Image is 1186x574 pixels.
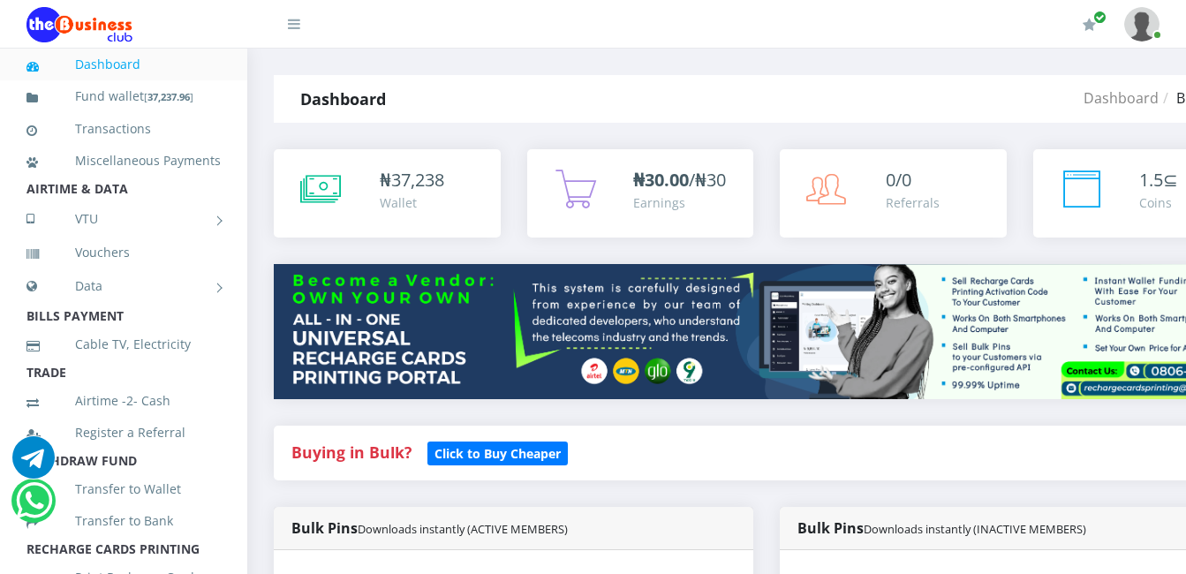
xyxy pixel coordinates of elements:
img: User [1124,7,1160,42]
a: Dashboard [1084,88,1159,108]
b: 37,237.96 [147,90,190,103]
div: ⊆ [1139,167,1178,193]
a: Click to Buy Cheaper [427,442,568,463]
a: Miscellaneous Payments [26,140,221,181]
div: Coins [1139,193,1178,212]
a: Transactions [26,109,221,149]
div: Referrals [886,193,940,212]
small: Downloads instantly (INACTIVE MEMBERS) [864,521,1086,537]
span: /₦30 [633,168,726,192]
strong: Bulk Pins [797,518,1086,538]
b: ₦30.00 [633,168,689,192]
i: Renew/Upgrade Subscription [1083,18,1096,32]
small: [ ] [144,90,193,103]
span: 37,238 [391,168,444,192]
a: Cable TV, Electricity [26,324,221,365]
a: ₦37,238 Wallet [274,149,501,238]
strong: Bulk Pins [291,518,568,538]
img: Logo [26,7,132,42]
a: 0/0 Referrals [780,149,1007,238]
small: Downloads instantly (ACTIVE MEMBERS) [358,521,568,537]
a: VTU [26,197,221,241]
span: 0/0 [886,168,911,192]
strong: Buying in Bulk? [291,442,412,463]
a: Data [26,264,221,308]
a: Airtime -2- Cash [26,381,221,421]
a: Vouchers [26,232,221,273]
a: Register a Referral [26,412,221,453]
b: Click to Buy Cheaper [434,445,561,462]
div: ₦ [380,167,444,193]
div: Wallet [380,193,444,212]
a: Fund wallet[37,237.96] [26,76,221,117]
a: Chat for support [16,493,52,522]
span: Renew/Upgrade Subscription [1093,11,1107,24]
a: Transfer to Bank [26,501,221,541]
a: Dashboard [26,44,221,85]
a: Transfer to Wallet [26,469,221,510]
a: Chat for support [12,449,55,479]
a: ₦30.00/₦30 Earnings [527,149,754,238]
strong: Dashboard [300,88,386,110]
div: Earnings [633,193,726,212]
span: 1.5 [1139,168,1163,192]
